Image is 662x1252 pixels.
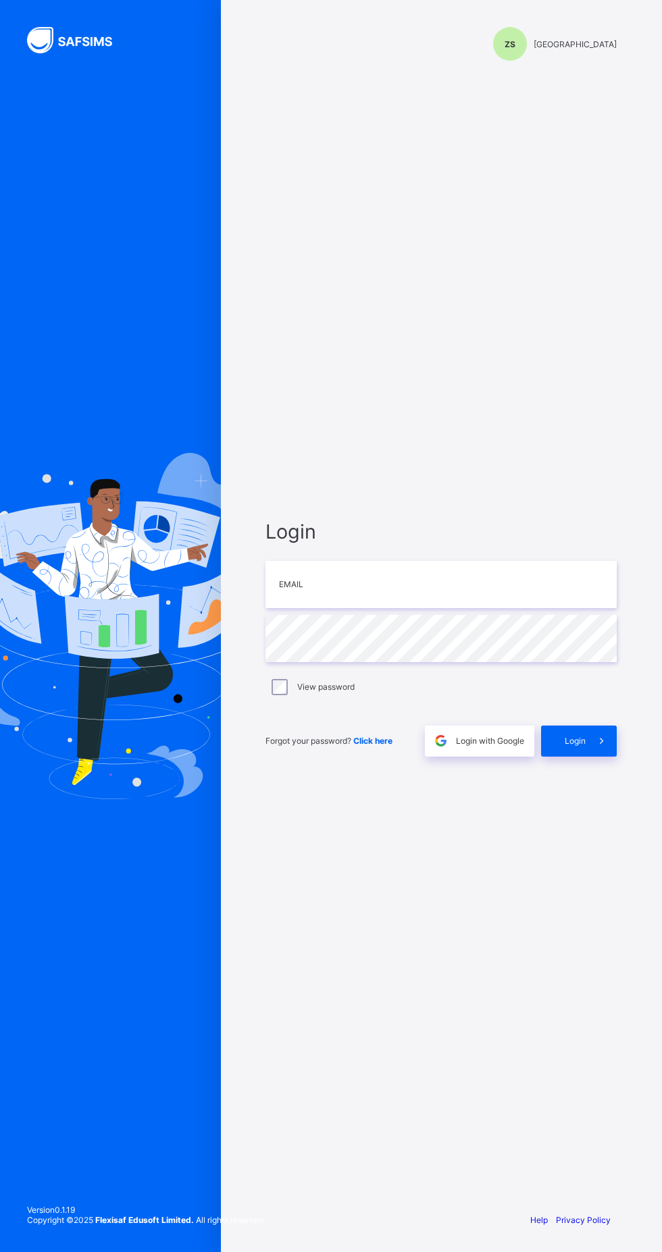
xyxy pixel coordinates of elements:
span: Login [265,520,617,543]
a: Help [530,1215,548,1225]
img: google.396cfc9801f0270233282035f929180a.svg [433,733,449,749]
span: Copyright © 2025 All rights reserved. [27,1215,265,1225]
span: ZS [505,39,515,49]
a: Privacy Policy [556,1215,611,1225]
a: Click here [353,736,392,746]
span: [GEOGRAPHIC_DATA] [534,39,617,49]
img: SAFSIMS Logo [27,27,128,53]
span: Forgot your password? [265,736,392,746]
strong: Flexisaf Edusoft Limited. [95,1215,194,1225]
label: View password [297,682,355,692]
span: Login [565,736,586,746]
span: Version 0.1.19 [27,1205,265,1215]
span: Login with Google [456,736,524,746]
